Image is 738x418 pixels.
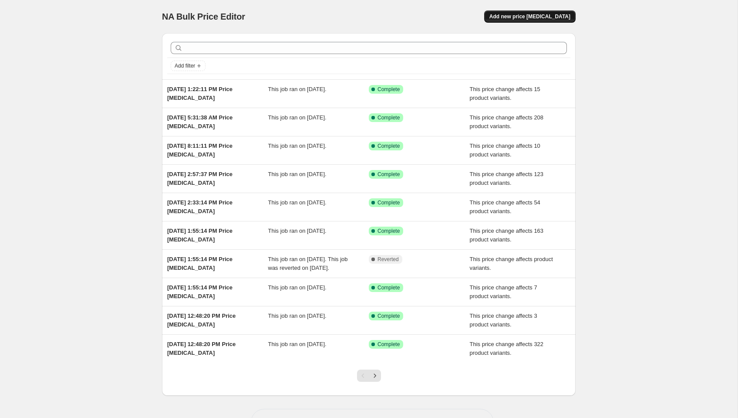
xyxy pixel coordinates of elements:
[167,143,233,158] span: [DATE] 8:11:11 PM Price [MEDICAL_DATA]
[167,199,233,214] span: [DATE] 2:33:14 PM Price [MEDICAL_DATA]
[470,199,540,214] span: This price change affects 54 product variants.
[470,284,537,299] span: This price change affects 7 product variants.
[162,12,245,21] span: NA Bulk Price Editor
[268,114,327,121] span: This job ran on [DATE].
[167,313,236,328] span: [DATE] 12:48:20 PM Price [MEDICAL_DATA]
[377,143,400,150] span: Complete
[268,284,327,291] span: This job ran on [DATE].
[369,370,381,382] button: Next
[167,114,233,129] span: [DATE] 5:31:38 AM Price [MEDICAL_DATA]
[377,284,400,291] span: Complete
[470,256,553,271] span: This price change affects product variants.
[470,86,540,101] span: This price change affects 15 product variants.
[171,61,206,71] button: Add filter
[470,341,544,356] span: This price change affects 322 product variants.
[268,228,327,234] span: This job ran on [DATE].
[470,313,537,328] span: This price change affects 3 product variants.
[167,86,233,101] span: [DATE] 1:22:11 PM Price [MEDICAL_DATA]
[268,341,327,347] span: This job ran on [DATE].
[489,13,570,20] span: Add new price [MEDICAL_DATA]
[167,228,233,243] span: [DATE] 1:55:14 PM Price [MEDICAL_DATA]
[175,62,195,69] span: Add filter
[268,171,327,177] span: This job ran on [DATE].
[470,228,544,243] span: This price change affects 163 product variants.
[377,86,400,93] span: Complete
[377,199,400,206] span: Complete
[470,171,544,186] span: This price change affects 123 product variants.
[167,284,233,299] span: [DATE] 1:55:14 PM Price [MEDICAL_DATA]
[470,114,544,129] span: This price change affects 208 product variants.
[470,143,540,158] span: This price change affects 10 product variants.
[484,10,576,23] button: Add new price [MEDICAL_DATA]
[357,370,381,382] nav: Pagination
[268,313,327,319] span: This job ran on [DATE].
[167,341,236,356] span: [DATE] 12:48:20 PM Price [MEDICAL_DATA]
[268,199,327,206] span: This job ran on [DATE].
[377,171,400,178] span: Complete
[167,171,233,186] span: [DATE] 2:57:37 PM Price [MEDICAL_DATA]
[268,86,327,92] span: This job ran on [DATE].
[377,313,400,319] span: Complete
[268,143,327,149] span: This job ran on [DATE].
[268,256,348,271] span: This job ran on [DATE]. This job was reverted on [DATE].
[377,256,399,263] span: Reverted
[377,341,400,348] span: Complete
[377,114,400,121] span: Complete
[377,228,400,234] span: Complete
[167,256,233,271] span: [DATE] 1:55:14 PM Price [MEDICAL_DATA]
